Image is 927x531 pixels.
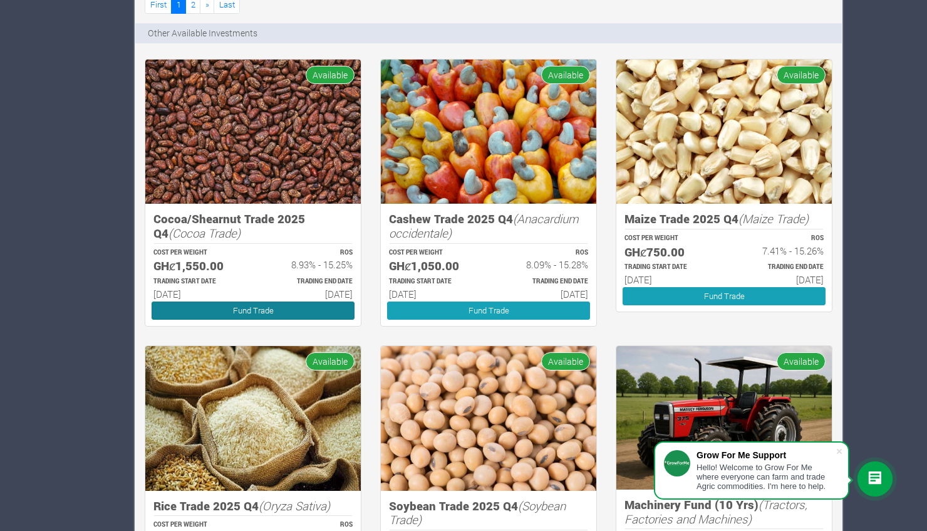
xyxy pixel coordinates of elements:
[153,248,242,258] p: COST PER WEIGHT
[500,288,588,300] h6: [DATE]
[381,346,596,491] img: growforme image
[735,245,824,256] h6: 7.41% - 15.26%
[264,277,353,287] p: Estimated Trading End Date
[616,60,832,204] img: growforme image
[389,248,477,258] p: COST PER WEIGHT
[153,499,353,513] h5: Rice Trade 2025 Q4
[389,212,588,240] h5: Cashew Trade 2025 Q4
[697,450,836,460] div: Grow For Me Support
[389,277,477,287] p: Estimated Trading Start Date
[153,277,242,287] p: Estimated Trading Start Date
[735,263,824,272] p: Estimated Trading End Date
[500,277,588,287] p: Estimated Trading End Date
[624,498,824,526] h5: Machinery Fund (10 Yrs)
[777,66,826,84] span: Available
[389,211,579,241] i: (Anacardium occidentale)
[624,263,713,272] p: Estimated Trading Start Date
[306,66,355,84] span: Available
[777,352,826,371] span: Available
[624,234,713,243] p: COST PER WEIGHT
[264,288,353,300] h6: [DATE]
[259,498,330,513] i: (Oryza Sativa)
[697,463,836,491] div: Hello! Welcome to Grow For Me where everyone can farm and trade Agric commodities. I'm here to help.
[389,288,477,300] h6: [DATE]
[624,245,713,260] h5: GHȼ750.00
[624,212,824,226] h5: Maize Trade 2025 Q4
[500,259,588,270] h6: 8.09% - 15.28%
[152,302,355,320] a: Fund Trade
[145,60,361,204] img: growforme image
[735,274,824,285] h6: [DATE]
[264,520,353,530] p: ROS
[738,211,809,226] i: (Maize Trade)
[153,259,242,273] h5: GHȼ1,550.00
[153,288,242,300] h6: [DATE]
[735,234,824,243] p: ROS
[145,346,361,491] img: growforme image
[624,274,713,285] h6: [DATE]
[306,352,355,371] span: Available
[616,346,832,490] img: growforme image
[624,497,807,527] i: (Tractors, Factories and Machines)
[153,212,353,240] h5: Cocoa/Shearnut Trade 2025 Q4
[148,26,257,39] p: Other Available Investments
[389,259,477,273] h5: GHȼ1,050.00
[389,498,566,528] i: (Soybean Trade)
[153,520,242,530] p: COST PER WEIGHT
[500,248,588,258] p: ROS
[264,248,353,258] p: ROS
[623,287,826,305] a: Fund Trade
[264,259,353,270] h6: 8.93% - 15.25%
[389,499,588,527] h5: Soybean Trade 2025 Q4
[541,352,590,371] span: Available
[381,60,596,204] img: growforme image
[541,66,590,84] span: Available
[168,225,241,241] i: (Cocoa Trade)
[387,302,590,320] a: Fund Trade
